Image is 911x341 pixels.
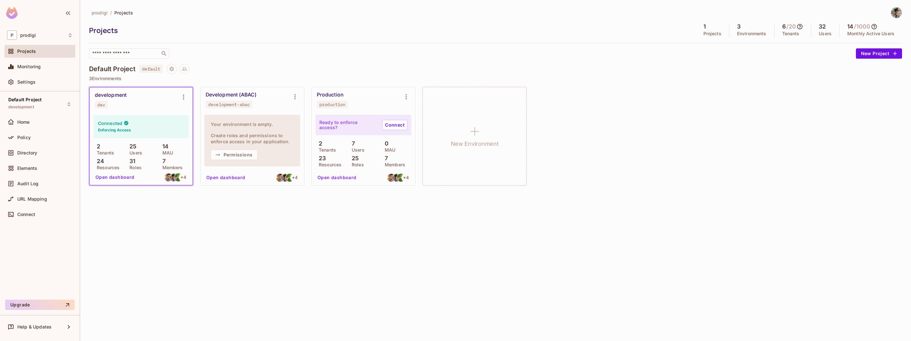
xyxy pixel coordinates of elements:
[126,165,142,170] p: Roles
[819,31,832,36] p: Users
[17,135,31,140] span: Policy
[703,23,706,30] h5: 1
[8,104,34,110] span: development
[211,132,294,145] h4: Create roles and permissions to enforce access in your application.
[159,143,168,150] p: 14
[159,165,183,170] p: Members
[319,120,377,130] p: Ready to enforce access?
[169,173,177,181] img: rizky.thahir@prodiginow.com
[211,150,258,160] button: Permissions
[5,300,75,310] button: Upgrade
[349,140,355,147] p: 7
[17,79,36,85] span: Settings
[7,30,17,40] span: P
[319,102,345,107] div: production
[403,175,408,180] span: + 4
[316,147,336,153] p: Tenants
[94,158,104,164] p: 24
[211,121,294,127] h4: Your environment is empty.
[451,139,499,149] h1: New Environment
[382,147,395,153] p: MAU
[93,172,137,182] button: Open dashboard
[276,174,284,182] img: arya.wicaksono@prodiginow.com
[89,76,902,81] p: 3 Environments
[110,10,112,16] li: /
[891,7,902,18] img: Rizky Syawal
[400,90,413,103] button: Environment settings
[737,31,767,36] p: Environments
[159,158,166,164] p: 7
[703,31,721,36] p: Projects
[349,147,365,153] p: Users
[92,10,108,16] span: prodigi
[165,173,173,181] img: arya.wicaksono@prodiginow.com
[94,150,114,155] p: Tenants
[8,97,42,102] span: Default Project
[177,91,190,104] button: Environment settings
[17,49,36,54] span: Projects
[126,150,142,155] p: Users
[17,196,47,202] span: URL Mapping
[94,143,100,150] p: 2
[315,172,359,183] button: Open dashboard
[397,174,405,182] img: chandra.andika@prodiginow.com
[17,324,52,329] span: Help & Updates
[387,174,395,182] img: arya.wicaksono@prodiginow.com
[289,90,301,103] button: Environment settings
[349,162,364,167] p: Roles
[20,33,36,38] span: Workspace: prodigi
[126,158,135,164] p: 31
[854,23,870,30] h5: / 1000
[114,10,133,16] span: Projects
[786,23,796,30] h5: / 20
[292,175,297,180] span: + 4
[782,31,800,36] p: Tenants
[382,140,389,147] p: 0
[17,166,37,171] span: Elements
[17,64,41,69] span: Monitoring
[17,150,37,155] span: Directory
[181,175,186,179] span: + 4
[174,173,182,181] img: chandra.andika@prodiginow.com
[316,162,341,167] p: Resources
[95,92,127,98] div: development
[737,23,741,30] h5: 3
[782,23,786,30] h5: 6
[349,155,359,162] p: 25
[317,92,343,98] div: Production
[17,181,38,186] span: Audit Log
[286,174,294,182] img: chandra.andika@prodiginow.com
[847,31,894,36] p: Monthly Active Users
[98,120,122,126] h4: Connected
[206,92,257,98] div: Development (ABAC)
[139,65,163,73] span: default
[6,7,18,19] img: SReyMgAAAABJRU5ErkJggg==
[382,155,388,162] p: 7
[316,155,326,162] p: 23
[97,102,105,107] div: dev
[159,150,173,155] p: MAU
[392,174,400,182] img: rizky.thahir@prodiginow.com
[856,48,902,59] button: New Project
[89,26,693,35] div: Projects
[382,120,407,130] a: Connect
[94,165,119,170] p: Resources
[316,140,322,147] p: 2
[847,23,853,30] h5: 14
[98,127,131,133] h6: Enforcing Access
[17,212,35,217] span: Connect
[126,143,136,150] p: 25
[819,23,826,30] h5: 32
[89,65,135,73] h4: Default Project
[167,67,177,73] span: Project settings
[281,174,289,182] img: rizky.thahir@prodiginow.com
[208,102,250,107] div: development-abac
[17,120,30,125] span: Home
[204,172,248,183] button: Open dashboard
[382,162,405,167] p: Members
